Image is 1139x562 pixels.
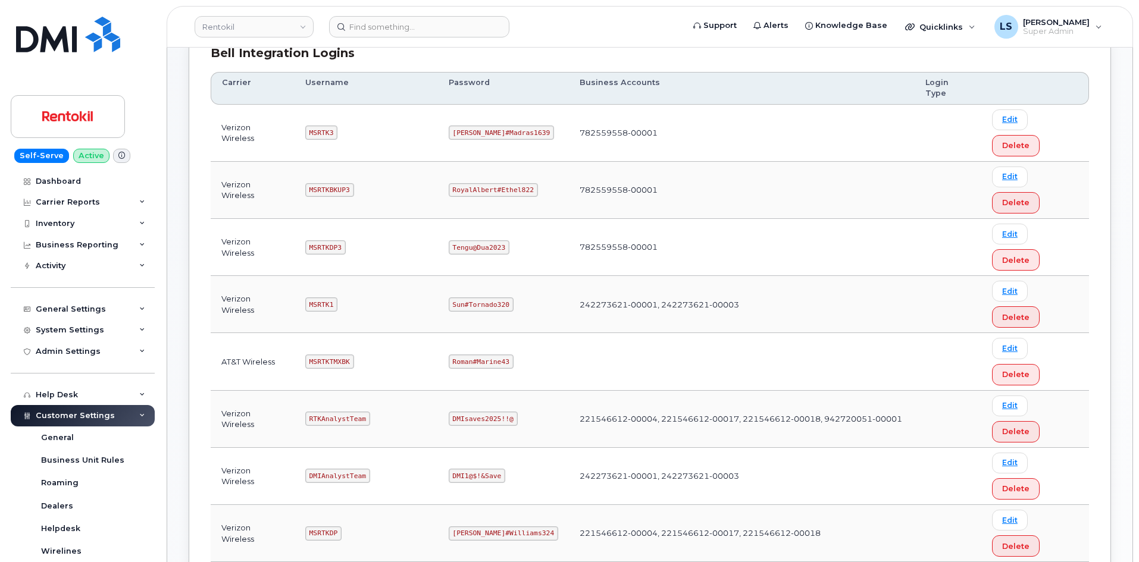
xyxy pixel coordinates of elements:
code: MSRTK1 [305,297,337,312]
span: LS [1000,20,1012,34]
td: 782559558-00001 [569,219,915,276]
button: Delete [992,306,1040,328]
a: Edit [992,510,1028,530]
span: Delete [1002,426,1030,437]
td: Verizon Wireless [211,448,295,505]
td: Verizon Wireless [211,276,295,333]
td: 782559558-00001 [569,162,915,219]
div: Quicklinks [897,15,984,39]
td: 242273621-00001, 242273621-00003 [569,448,915,505]
code: DMIAnalystTeam [305,469,370,483]
span: Support [703,20,737,32]
span: [PERSON_NAME] [1023,17,1090,27]
code: MSRTKDP [305,526,342,541]
code: Roman#Marine43 [449,354,514,369]
td: Verizon Wireless [211,162,295,219]
th: Business Accounts [569,72,915,105]
code: [PERSON_NAME]#Williams324 [449,526,558,541]
td: 221546612-00004, 221546612-00017, 221546612-00018 [569,505,915,562]
a: Edit [992,109,1028,130]
code: MSRTKBKUP3 [305,183,354,197]
code: DMIsaves2025!!@ [449,412,518,426]
td: AT&T Wireless [211,333,295,390]
a: Edit [992,338,1028,359]
span: Delete [1002,255,1030,266]
a: Edit [992,167,1028,187]
button: Delete [992,478,1040,500]
code: MSRTKDP3 [305,240,346,255]
button: Delete [992,364,1040,385]
span: Delete [1002,483,1030,494]
code: DMI1@$!&Save [449,469,505,483]
code: RoyalAlbert#Ethel822 [449,183,538,197]
code: Sun#Tornado320 [449,297,514,312]
a: Edit [992,453,1028,473]
td: Verizon Wireless [211,391,295,448]
span: Alerts [763,20,788,32]
a: Knowledge Base [797,14,896,37]
span: Delete [1002,140,1030,151]
span: Delete [1002,541,1030,552]
code: [PERSON_NAME]#Madras1639 [449,125,555,140]
a: Support [685,14,745,37]
button: Delete [992,192,1040,214]
code: MSRTK3 [305,125,337,140]
a: Edit [992,224,1028,244]
th: Carrier [211,72,295,105]
td: 242273621-00001, 242273621-00003 [569,276,915,333]
a: Rentokil [195,16,314,37]
th: Login Type [915,72,981,105]
button: Delete [992,249,1040,271]
div: Bell Integration Logins [211,45,1089,62]
td: 782559558-00001 [569,105,915,162]
span: Delete [1002,369,1030,380]
td: Verizon Wireless [211,105,295,162]
a: Alerts [745,14,797,37]
td: Verizon Wireless [211,505,295,562]
div: Luke Schroeder [986,15,1110,39]
span: Quicklinks [919,22,963,32]
th: Password [438,72,569,105]
button: Delete [992,421,1040,442]
th: Username [295,72,438,105]
button: Delete [992,135,1040,156]
a: Edit [992,281,1028,302]
code: RTKAnalystTeam [305,412,370,426]
code: Tengu@Dua2023 [449,240,509,255]
span: Delete [1002,197,1030,208]
span: Delete [1002,312,1030,323]
span: Super Admin [1023,27,1090,36]
code: MSRTKTMXBK [305,354,354,369]
td: Verizon Wireless [211,219,295,276]
td: 221546612-00004, 221546612-00017, 221546612-00018, 942720051-00001 [569,391,915,448]
input: Find something... [329,16,509,37]
iframe: Messenger Launcher [1087,510,1130,553]
button: Delete [992,535,1040,557]
a: Edit [992,395,1028,416]
span: Knowledge Base [815,20,887,32]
